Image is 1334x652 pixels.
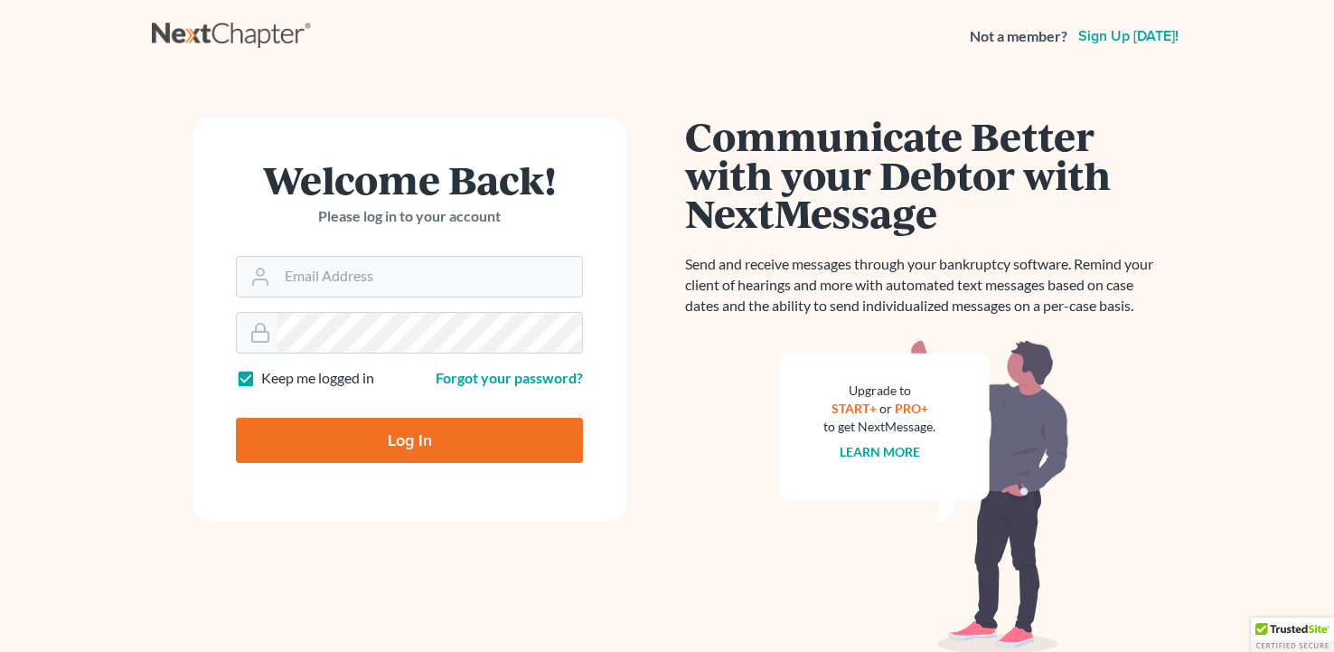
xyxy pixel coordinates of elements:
[879,401,892,416] span: or
[436,369,583,386] a: Forgot your password?
[236,206,583,227] p: Please log in to your account
[970,26,1067,47] strong: Not a member?
[840,444,920,459] a: Learn more
[831,401,877,416] a: START+
[823,418,935,436] div: to get NextMessage.
[277,257,582,297] input: Email Address
[823,382,935,400] div: Upgrade to
[895,401,928,416] a: PRO+
[685,254,1164,317] p: Send and receive messages through your bankruptcy software. Remind your client of hearings and mo...
[1251,618,1334,652] div: TrustedSite Certified
[1075,29,1182,43] a: Sign up [DATE]!
[261,368,374,389] label: Keep me logged in
[685,117,1164,232] h1: Communicate Better with your Debtor with NextMessage
[236,160,583,199] h1: Welcome Back!
[236,418,583,463] input: Log In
